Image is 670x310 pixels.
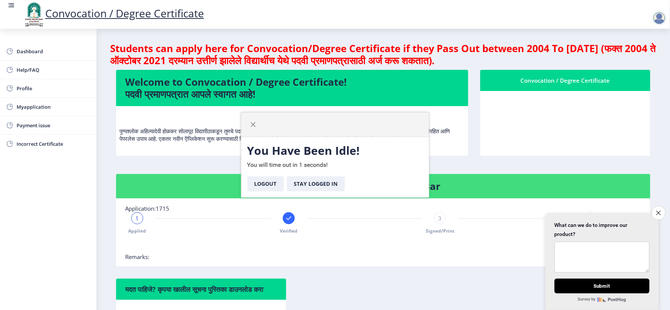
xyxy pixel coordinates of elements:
[247,176,284,191] button: Logout
[110,42,656,66] h4: Students can apply here for Convocation/Degree Certificate if they Pass Out between 2004 To [DATE...
[17,47,90,56] span: Dashboard
[489,76,641,85] div: Convocation / Degree Certificate
[136,214,139,222] span: 1
[241,137,429,197] div: You will time out in 1 seconds!
[438,214,442,222] span: 3
[17,139,90,148] span: Incorrect Certificate
[287,176,345,191] button: Stay Logged In
[23,6,204,20] a: Convocation / Degree Certificate
[280,228,297,234] span: Verified
[125,180,641,192] h4: Application Process Bar
[17,65,90,74] span: Help/FAQ
[125,76,459,100] h4: Welcome to Convocation / Degree Certificate! पदवी प्रमाणपत्रात आपले स्वागत आहे!
[426,228,454,234] span: Signed/Print
[247,143,423,158] h3: You Have Been Idle!
[17,84,90,93] span: Profile
[129,228,146,234] span: Applied
[120,112,465,142] p: पुण्यश्लोक अहिल्यादेवी होळकर सोलापूर विद्यापीठाकडून तुमचे पदवी प्रमाणपत्र (Convocation / Degree C...
[125,253,149,261] span: Remarks:
[23,2,45,27] img: logo
[125,205,169,212] span: Application:1715
[17,121,90,130] span: Payment issue
[17,102,90,111] span: Myapplication
[125,285,277,294] h6: मदत पाहिजे? कृपया खालील सूचना पुस्तिका डाउनलोड करा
